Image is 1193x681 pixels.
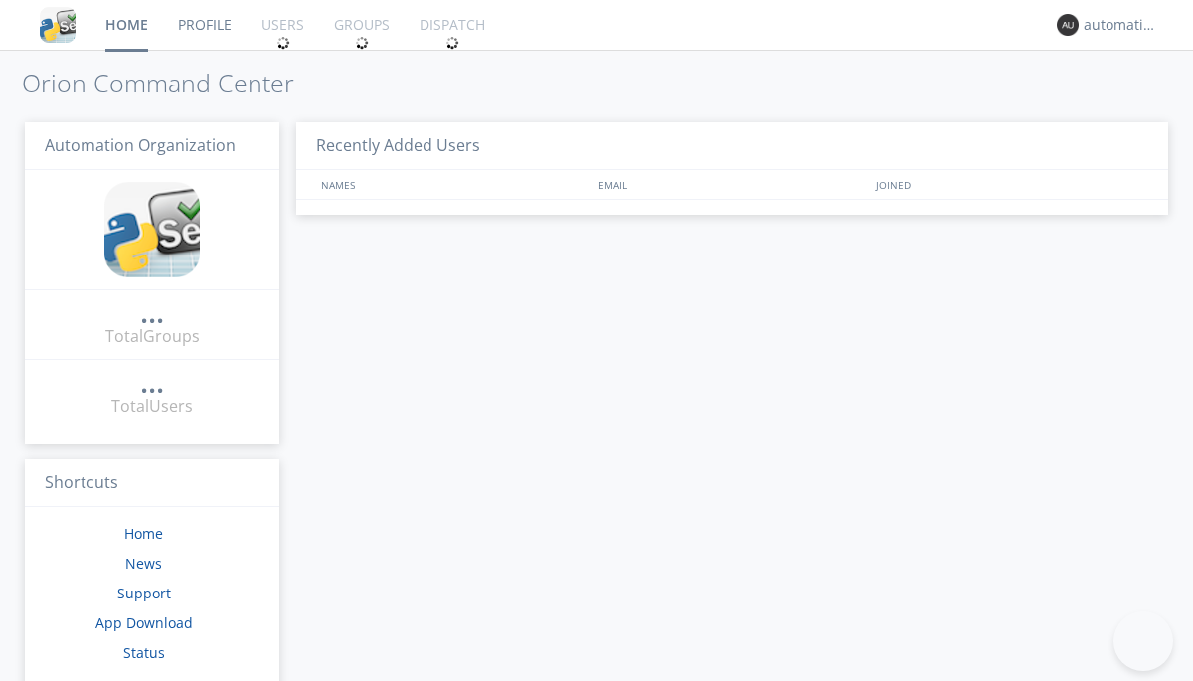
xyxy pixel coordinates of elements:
img: cddb5a64eb264b2086981ab96f4c1ba7 [40,7,76,43]
img: spin.svg [355,36,369,50]
img: spin.svg [276,36,290,50]
a: News [125,554,162,573]
a: App Download [95,613,193,632]
img: cddb5a64eb264b2086981ab96f4c1ba7 [104,182,200,277]
div: EMAIL [594,170,871,199]
img: spin.svg [445,36,459,50]
a: Home [124,524,163,543]
a: Support [117,584,171,602]
div: automation+atlas0003 [1084,15,1158,35]
span: Automation Organization [45,134,236,156]
div: Total Users [111,395,193,418]
div: ... [140,372,164,392]
img: 373638.png [1057,14,1079,36]
a: Status [123,643,165,662]
a: ... [140,372,164,395]
iframe: Toggle Customer Support [1113,611,1173,671]
div: Total Groups [105,325,200,348]
a: ... [140,302,164,325]
div: ... [140,302,164,322]
div: NAMES [316,170,589,199]
div: JOINED [871,170,1149,199]
h3: Recently Added Users [296,122,1168,171]
h3: Shortcuts [25,459,279,508]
